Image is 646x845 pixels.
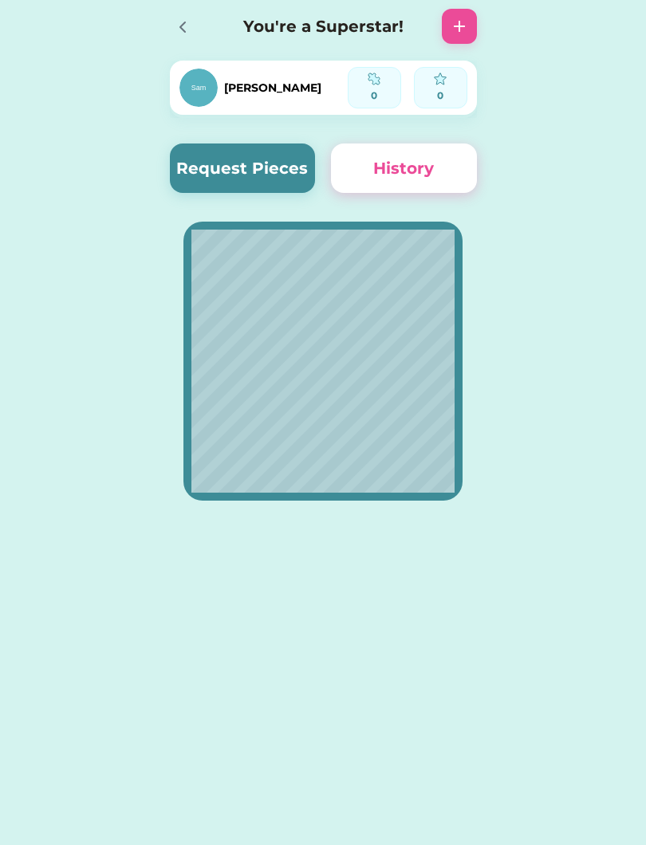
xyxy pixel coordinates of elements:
[450,17,469,36] img: add%201.svg
[368,73,380,85] img: programming-module-puzzle-1--code-puzzle-module-programming-plugin-piece.svg
[420,88,462,103] div: 0
[170,143,316,193] button: Request Pieces
[221,14,426,38] h4: You're a Superstar!
[353,88,396,103] div: 0
[434,73,447,85] img: interface-favorite-star--reward-rating-rate-social-star-media-favorite-like-stars.svg
[224,80,321,96] div: [PERSON_NAME]
[331,143,477,193] button: History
